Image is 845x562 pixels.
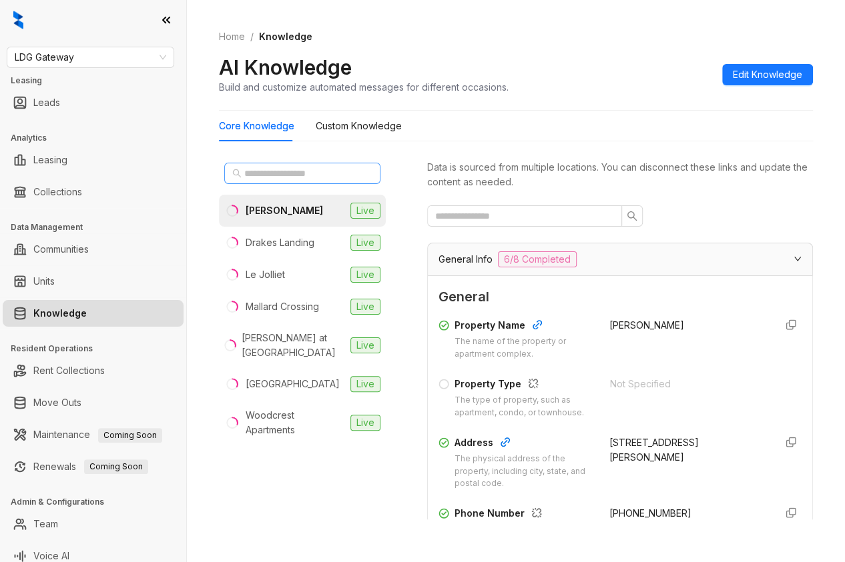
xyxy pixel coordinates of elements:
[11,132,186,144] h3: Analytics
[3,453,184,480] li: Renewals
[11,496,186,508] h3: Admin & Configurations
[33,236,89,263] a: Communities
[455,335,593,361] div: The name of the property or apartment complex.
[3,89,184,116] li: Leads
[439,252,493,267] span: General Info
[246,203,323,218] div: [PERSON_NAME]
[3,147,184,173] li: Leasing
[216,29,248,44] a: Home
[610,377,766,391] div: Not Specified
[15,47,166,67] span: LDG Gateway
[455,453,593,491] div: The physical address of the property, including city, state, and postal code.
[246,235,314,250] div: Drakes Landing
[219,55,352,80] h2: AI Knowledge
[33,179,82,205] a: Collections
[350,337,380,353] span: Live
[11,221,186,233] h3: Data Management
[428,243,812,275] div: General Info6/8 Completed
[3,179,184,205] li: Collections
[3,268,184,295] li: Units
[219,80,509,94] div: Build and customize automated messages for different occasions.
[33,147,67,173] a: Leasing
[3,511,184,537] li: Team
[455,377,594,394] div: Property Type
[250,29,254,44] li: /
[455,318,593,335] div: Property Name
[219,119,294,133] div: Core Knowledge
[33,300,87,327] a: Knowledge
[498,251,577,267] span: 6/8 Completed
[33,357,105,384] a: Rent Collections
[259,31,312,42] span: Knowledge
[3,389,184,416] li: Move Outs
[722,64,813,85] button: Edit Knowledge
[627,211,637,221] span: search
[84,459,148,474] span: Coming Soon
[439,287,802,307] span: General
[246,377,340,391] div: [GEOGRAPHIC_DATA]
[3,357,184,384] li: Rent Collections
[11,343,186,355] h3: Resident Operations
[350,415,380,431] span: Live
[609,435,764,465] div: [STREET_ADDRESS][PERSON_NAME]
[733,67,802,82] span: Edit Knowledge
[609,319,684,331] span: [PERSON_NAME]
[427,160,813,189] div: Data is sourced from multiple locations. You can disconnect these links and update the content as...
[33,268,55,295] a: Units
[33,89,60,116] a: Leads
[13,11,23,29] img: logo
[609,507,691,519] span: [PHONE_NUMBER]
[455,506,593,523] div: Phone Number
[246,408,345,437] div: Woodcrest Apartments
[33,511,58,537] a: Team
[246,267,285,282] div: Le Jolliet
[11,75,186,87] h3: Leasing
[33,453,148,480] a: RenewalsComing Soon
[3,300,184,327] li: Knowledge
[350,299,380,315] span: Live
[3,421,184,448] li: Maintenance
[246,299,319,314] div: Mallard Crossing
[3,236,184,263] li: Communities
[242,331,345,360] div: [PERSON_NAME] at [GEOGRAPHIC_DATA]
[350,376,380,392] span: Live
[455,394,594,419] div: The type of property, such as apartment, condo, or townhouse.
[33,389,81,416] a: Move Outs
[232,169,242,178] span: search
[794,255,802,263] span: expanded
[350,235,380,251] span: Live
[98,428,162,443] span: Coming Soon
[455,435,593,453] div: Address
[350,203,380,219] span: Live
[350,267,380,283] span: Live
[316,119,402,133] div: Custom Knowledge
